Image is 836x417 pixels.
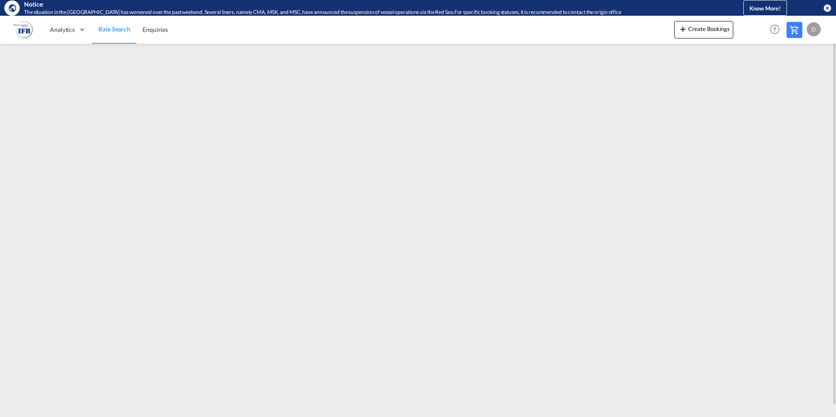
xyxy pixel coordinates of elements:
[8,3,17,12] md-icon: icon-earth
[767,22,782,37] span: Help
[13,20,33,39] img: b628ab10256c11eeb52753acbc15d091.png
[50,25,75,34] span: Analytics
[807,22,821,36] div: D
[44,15,92,44] div: Analytics
[98,25,130,33] span: Rate Search
[767,22,787,38] div: Help
[749,5,781,12] span: Know More!
[823,3,832,12] button: icon-close-circle
[136,15,174,44] a: Enquiries
[678,24,688,34] md-icon: icon-plus 400-fg
[143,26,168,33] span: Enquiries
[674,21,733,38] button: icon-plus 400-fgCreate Bookings
[92,15,136,44] a: Rate Search
[24,9,707,16] div: The situation in the Red Sea has worsened over the past weekend. Several liners, namely CMA, MSK,...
